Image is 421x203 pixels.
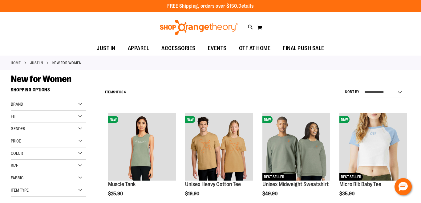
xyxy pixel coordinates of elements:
label: Sort By [345,89,360,95]
a: FINAL PUSH SALE [277,41,330,56]
span: Fabric [11,175,23,180]
a: Unisex Midweight SweatshirtNEWBEST SELLER [262,113,330,181]
span: BEST SELLER [262,173,286,181]
h2: Items to [105,88,126,97]
span: JUST IN [97,41,115,55]
span: $25.90 [108,191,124,197]
a: Micro Rib Baby TeeNEWBEST SELLER [339,113,407,181]
span: $49.90 [262,191,278,197]
span: Item Type [11,188,29,193]
span: Price [11,139,21,143]
img: Unisex Midweight Sweatshirt [262,113,330,180]
a: Unisex Heavy Cotton Tee [185,181,241,187]
a: Muscle Tank [108,181,136,187]
button: Hello, have a question? Let’s chat. [395,178,412,195]
span: NEW [185,116,195,123]
a: OTF AT HOME [233,41,277,56]
a: Muscle TankNEW [108,113,176,181]
span: OTF AT HOME [239,41,271,55]
p: FREE Shipping, orders over $150. [167,3,254,10]
span: Brand [11,102,23,107]
span: APPAREL [128,41,149,55]
span: NEW [262,116,273,123]
span: $35.90 [339,191,355,197]
a: EVENTS [202,41,233,56]
img: Shop Orangetheory [159,20,239,35]
a: ACCESSORIES [155,41,202,56]
span: EVENTS [208,41,227,55]
a: Unisex Midweight Sweatshirt [262,181,329,187]
span: New for Women [11,74,71,84]
img: Muscle Tank [108,113,176,180]
strong: Shopping Options [11,84,86,98]
a: APPAREL [122,41,156,56]
span: Fit [11,114,16,119]
a: Unisex Heavy Cotton TeeNEW [185,113,253,181]
img: Unisex Heavy Cotton Tee [185,113,253,180]
a: Home [11,60,21,66]
span: FINAL PUSH SALE [283,41,324,55]
span: NEW [339,116,350,123]
span: 34 [121,90,126,94]
span: Gender [11,126,25,131]
span: $19.90 [185,191,200,197]
span: NEW [108,116,118,123]
a: Micro Rib Baby Tee [339,181,381,187]
a: JUST IN [91,41,122,55]
a: JUST IN [30,60,43,66]
span: Color [11,151,23,156]
a: Details [238,3,254,9]
span: ACCESSORIES [161,41,196,55]
img: Micro Rib Baby Tee [339,113,407,180]
span: BEST SELLER [339,173,363,181]
span: 1 [115,90,117,94]
strong: New for Women [52,60,82,66]
span: Size [11,163,18,168]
